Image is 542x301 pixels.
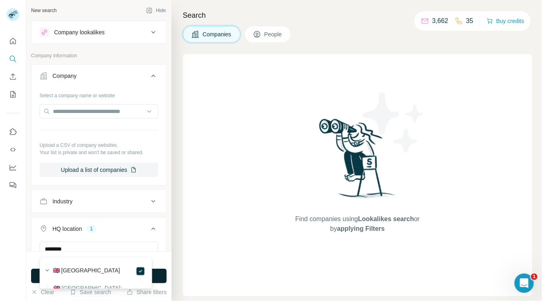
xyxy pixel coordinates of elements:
[127,288,167,296] button: Share filters
[316,117,400,207] img: Surfe Illustration - Woman searching with binoculars
[358,86,430,159] img: Surfe Illustration - Stars
[40,163,158,177] button: Upload a list of companies
[466,16,473,26] p: 35
[6,87,19,102] button: My lists
[31,219,166,242] button: HQ location1
[87,225,96,232] div: 1
[31,192,166,211] button: Industry
[70,288,111,296] button: Save search
[6,160,19,175] button: Dashboard
[31,66,166,89] button: Company
[515,274,534,293] iframe: Intercom live chat
[31,288,54,296] button: Clear
[432,16,448,26] p: 3,662
[6,142,19,157] button: Use Surfe API
[6,69,19,84] button: Enrich CSV
[140,4,172,17] button: Hide
[487,15,524,27] button: Buy credits
[531,274,538,280] span: 1
[293,214,422,234] span: Find companies using or by
[31,52,167,59] p: Company information
[6,125,19,139] button: Use Surfe on LinkedIn
[264,30,283,38] span: People
[52,72,77,80] div: Company
[40,142,158,149] p: Upload a CSV of company websites.
[337,225,385,232] span: applying Filters
[40,89,158,99] div: Select a company name or website
[6,52,19,66] button: Search
[6,34,19,48] button: Quick start
[31,269,167,283] button: Run search
[53,266,120,276] label: 🇬🇧 [GEOGRAPHIC_DATA]
[52,197,73,205] div: Industry
[54,28,105,36] div: Company lookalikes
[203,30,232,38] span: Companies
[183,10,532,21] h4: Search
[40,149,158,156] p: Your list is private and won't be saved or shared.
[31,23,166,42] button: Company lookalikes
[67,257,132,264] div: 2000 search results remaining
[52,225,82,233] div: HQ location
[358,215,414,222] span: Lookalikes search
[6,178,19,192] button: Feedback
[31,7,57,14] div: New search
